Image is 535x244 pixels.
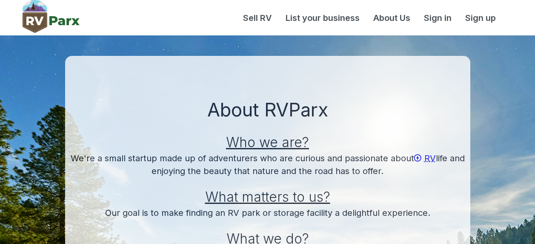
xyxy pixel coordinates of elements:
a: About Us [366,12,417,24]
h1: About RVParx [69,97,467,123]
p: Our goal is to make finding an RV park or storage facility a delightful experience. [69,206,467,219]
h2: What matters to us? [69,177,467,206]
h2: Who we are? [69,123,467,152]
a: List your business [279,12,366,24]
a: Sign up [458,12,503,24]
span: RV [424,153,436,163]
a: Sell RV [236,12,279,24]
a: RV [414,153,436,163]
p: We're a small startup made up of adventurers who are curious and passionate about life and enjoyi... [69,152,467,177]
a: Sign in [417,12,458,24]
